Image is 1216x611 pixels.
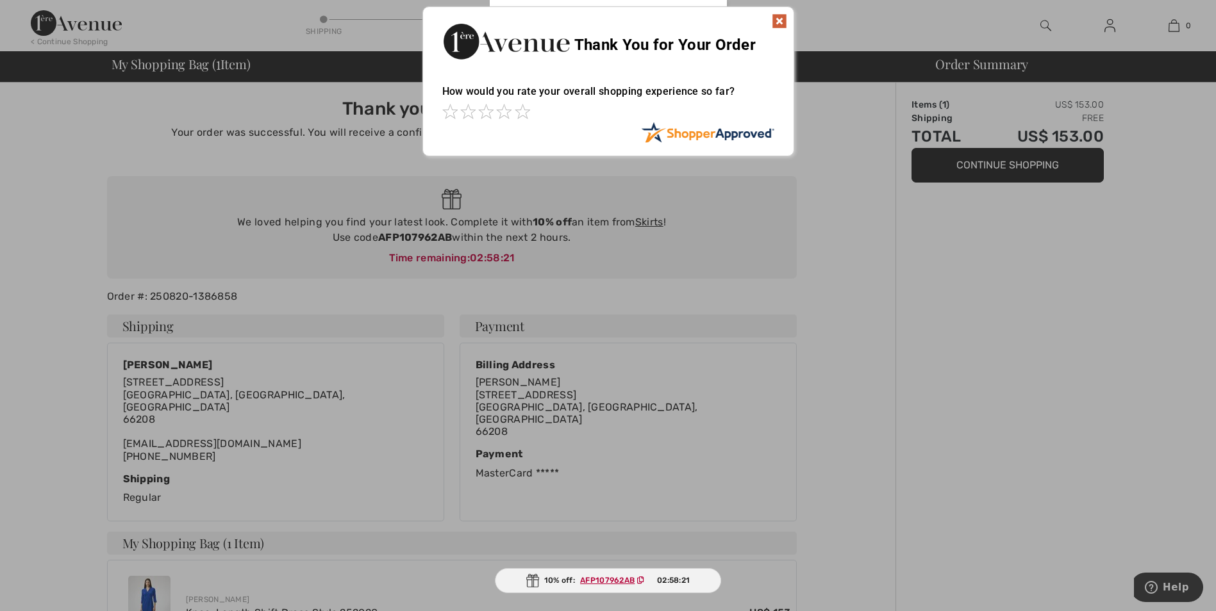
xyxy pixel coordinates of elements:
[495,568,722,593] div: 10% off:
[772,13,787,29] img: x
[580,576,635,585] ins: AFP107962AB
[442,20,571,63] img: Thank You for Your Order
[526,574,539,587] img: Gift.svg
[29,9,55,20] span: Help
[657,574,690,586] span: 02:58:21
[442,72,774,122] div: How would you rate your overall shopping experience so far?
[574,36,756,54] span: Thank You for Your Order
